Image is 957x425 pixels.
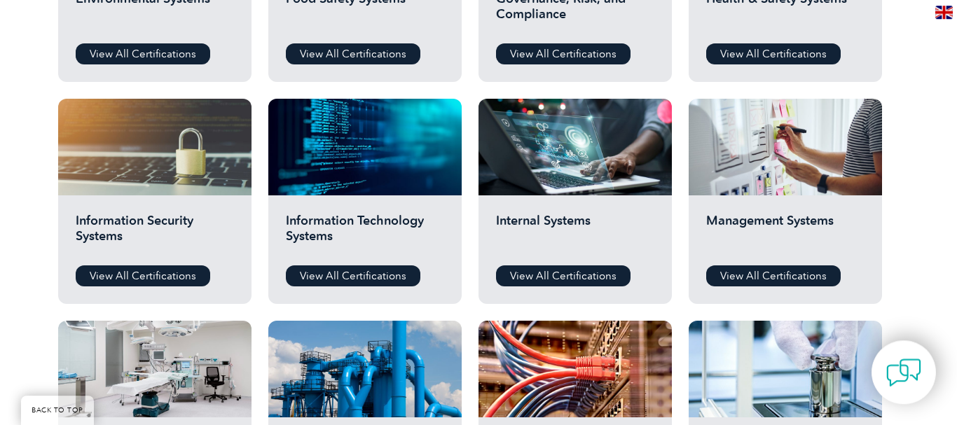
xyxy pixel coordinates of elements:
h2: Information Technology Systems [286,213,444,255]
h2: Internal Systems [496,213,654,255]
img: contact-chat.png [886,355,921,390]
a: View All Certifications [496,43,631,64]
a: View All Certifications [286,43,420,64]
h2: Information Security Systems [76,213,234,255]
a: View All Certifications [286,265,420,286]
a: View All Certifications [706,43,841,64]
a: BACK TO TOP [21,396,94,425]
a: View All Certifications [76,43,210,64]
h2: Management Systems [706,213,865,255]
a: View All Certifications [496,265,631,286]
img: en [935,6,953,19]
a: View All Certifications [706,265,841,286]
a: View All Certifications [76,265,210,286]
